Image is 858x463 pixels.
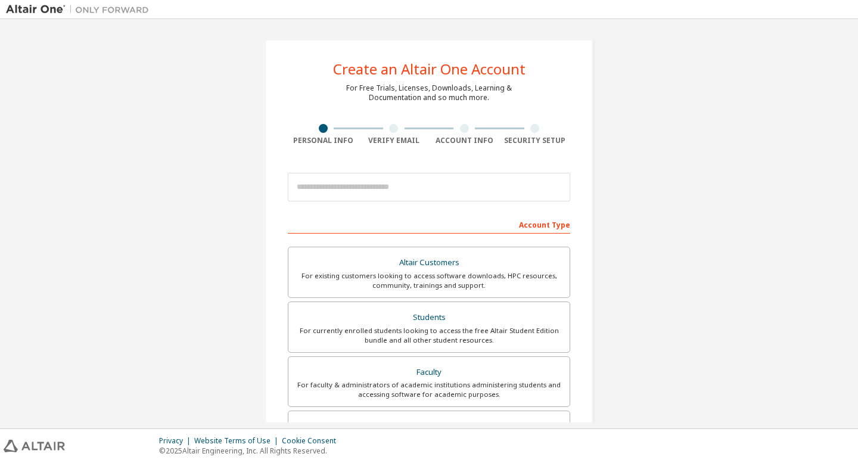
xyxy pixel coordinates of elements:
div: For faculty & administrators of academic institutions administering students and accessing softwa... [296,380,562,399]
div: Faculty [296,364,562,381]
div: Account Type [288,215,570,234]
div: Privacy [159,436,194,446]
div: Website Terms of Use [194,436,282,446]
p: © 2025 Altair Engineering, Inc. All Rights Reserved. [159,446,343,456]
div: Altair Customers [296,254,562,271]
div: For existing customers looking to access software downloads, HPC resources, community, trainings ... [296,271,562,290]
div: Account Info [429,136,500,145]
div: For currently enrolled students looking to access the free Altair Student Edition bundle and all ... [296,326,562,345]
div: Personal Info [288,136,359,145]
img: Altair One [6,4,155,15]
div: Security Setup [500,136,571,145]
div: Cookie Consent [282,436,343,446]
div: Everyone else [296,418,562,435]
div: Verify Email [359,136,430,145]
div: Students [296,309,562,326]
div: For Free Trials, Licenses, Downloads, Learning & Documentation and so much more. [346,83,512,102]
div: Create an Altair One Account [333,62,526,76]
img: altair_logo.svg [4,440,65,452]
